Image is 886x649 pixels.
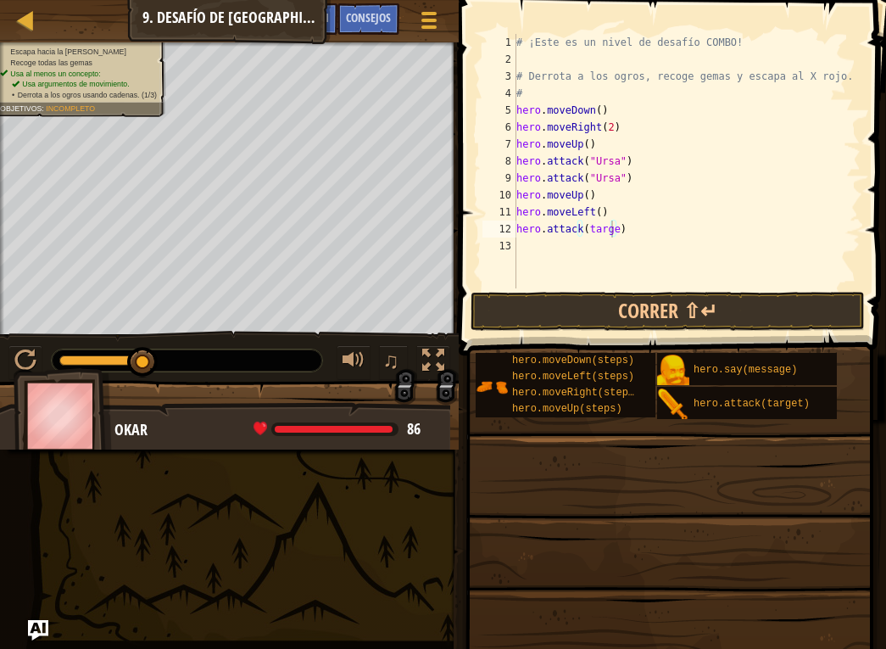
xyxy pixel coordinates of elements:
li: Derrota a los ogros usando cadenas. [12,90,157,101]
span: Recoge todas las gemas [10,59,92,67]
img: portrait.png [657,355,689,387]
span: hero.moveRight(steps) [512,387,640,399]
span: : [42,104,46,113]
span: 86 [407,418,421,439]
span: ♫ [382,348,399,373]
div: 7 [482,136,516,153]
span: Ask AI [300,9,329,25]
span: hero.moveDown(steps) [512,355,634,366]
span: Incompleto [46,104,95,113]
li: Usa argumentos de movimiento. [12,80,157,91]
span: hero.say(message) [694,364,797,376]
img: portrait.png [657,389,689,421]
span: hero.moveUp(steps) [512,403,622,415]
button: Alterna pantalla completa. [416,345,450,380]
button: Ask AI [292,3,337,35]
div: 13 [482,238,516,255]
button: ♫ [379,345,408,380]
div: 5 [482,102,516,119]
button: Mostrar menú del juego [408,3,450,43]
span: Usa al menos un concepto: [10,70,100,78]
button: Correr ⇧↵ [471,292,866,331]
div: 1 [482,34,516,51]
div: 8 [482,153,516,170]
span: hero.moveLeft(steps) [512,371,634,383]
div: 11 [482,204,516,221]
div: 6 [482,119,516,136]
div: 9 [482,170,516,187]
span: Consejos [346,9,391,25]
span: Escapa hacia la [PERSON_NAME] [10,48,126,57]
button: Ctrl + P: Pause [8,345,42,380]
img: thang_avatar_frame.png [14,368,112,462]
div: 10 [482,187,516,204]
i: • [12,91,14,99]
div: Okar [114,419,433,441]
div: health: 86 / 88 [254,422,421,437]
span: Derrota a los ogros usando cadenas. (1/3) [18,91,157,99]
button: Ask AI [28,620,48,641]
div: 4 [482,85,516,102]
span: hero.attack(target) [694,398,810,410]
span: Usa argumentos de movimiento. [22,80,129,88]
div: 2 [482,51,516,68]
button: Ajustar volúmen [337,345,371,380]
div: 3 [482,68,516,85]
img: portrait.png [476,371,508,403]
div: 12 [482,221,516,238]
